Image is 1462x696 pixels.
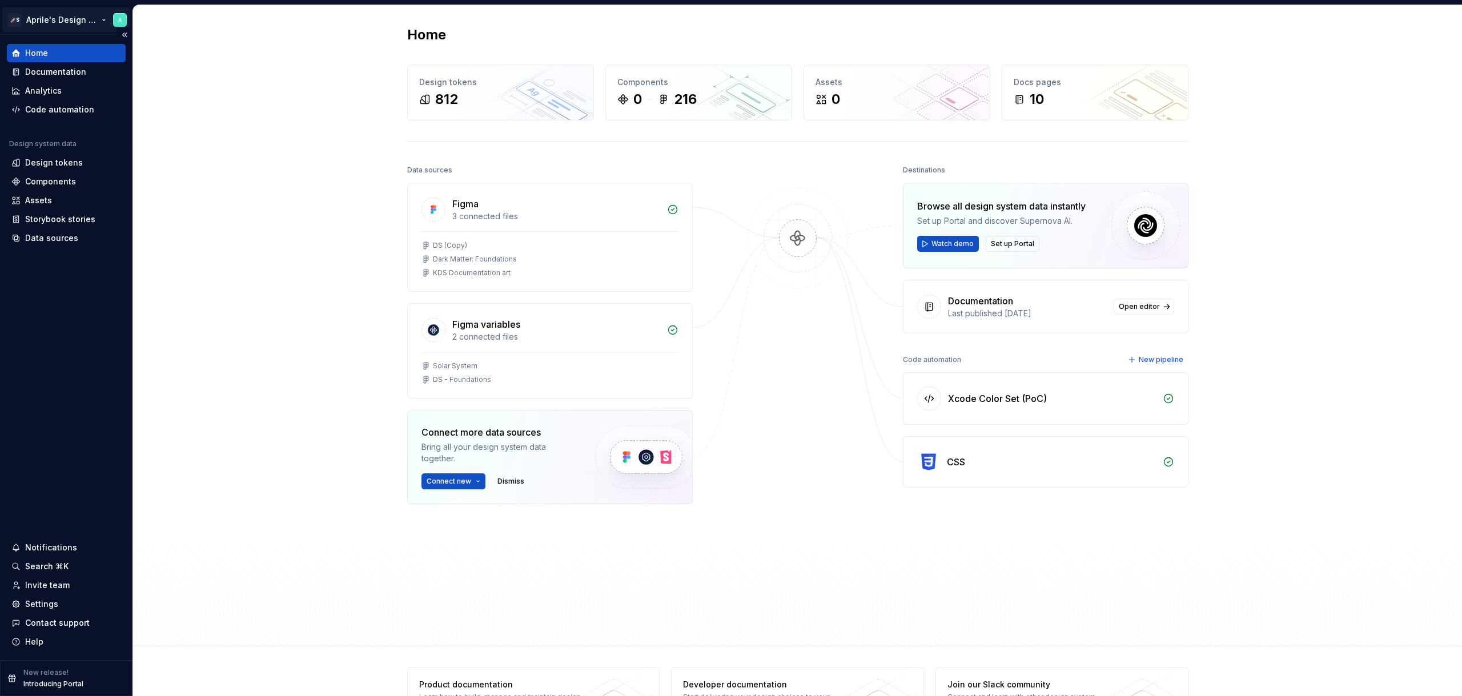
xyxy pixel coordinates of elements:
div: 10 [1030,90,1044,108]
div: KDS Documentation art [433,268,511,277]
div: Help [25,636,43,647]
a: Figma3 connected filesDS (Copy)Dark Matter: FoundationsKDS Documentation art [407,183,693,292]
div: Settings [25,598,58,610]
div: Docs pages [1014,77,1176,88]
div: 0 [633,90,642,108]
span: Dismiss [497,477,524,486]
div: Bring all your design system data together. [421,441,576,464]
div: Solar System [433,361,477,371]
button: Help [7,633,126,651]
div: Figma [452,197,479,211]
div: DS - Foundations [433,375,491,384]
div: 🚀S [8,13,22,27]
div: 812 [435,90,458,108]
button: Search ⌘K [7,557,126,576]
div: Join our Slack community [947,679,1114,690]
a: Documentation [7,63,126,81]
span: Set up Portal [991,239,1034,248]
div: Product documentation [419,679,585,690]
div: Set up Portal and discover Supernova AI. [917,215,1086,227]
button: Set up Portal [986,236,1039,252]
a: Figma variables2 connected filesSolar SystemDS - Foundations [407,303,693,399]
div: Home [25,47,48,59]
div: Notifications [25,542,77,553]
div: Dark Matter: Foundations [433,255,517,264]
a: Settings [7,595,126,613]
div: Connect more data sources [421,425,576,439]
p: Introducing Portal [23,679,83,689]
button: Dismiss [492,473,529,489]
div: Search ⌘K [25,561,69,572]
a: Components [7,172,126,191]
div: Assets [816,77,978,88]
div: Design tokens [419,77,582,88]
div: Documentation [948,294,1013,308]
div: Figma variables [452,317,520,331]
div: Code automation [25,104,94,115]
a: Open editor [1114,299,1174,315]
div: Data sources [25,232,78,244]
p: New release! [23,668,69,677]
div: Xcode Color Set (PoC) [948,392,1047,405]
div: Analytics [25,85,62,96]
button: Collapse sidebar [117,27,132,43]
button: Connect new [421,473,485,489]
div: 216 [674,90,697,108]
div: Components [25,176,76,187]
img: Artem [113,13,127,27]
button: New pipeline [1124,352,1188,368]
h2: Home [407,26,446,44]
div: Data sources [407,162,452,178]
button: Watch demo [917,236,979,252]
a: Docs pages10 [1002,65,1188,120]
a: Code automation [7,100,126,119]
div: CSS [947,455,965,469]
span: Open editor [1119,302,1160,311]
div: Storybook stories [25,214,95,225]
div: Contact support [25,617,90,629]
div: Browse all design system data instantly [917,199,1086,213]
div: Assets [25,195,52,206]
div: DS (Copy) [433,241,467,250]
div: Invite team [25,580,70,591]
div: Developer documentation [683,679,849,690]
a: Assets [7,191,126,210]
div: Last published [DATE] [948,308,1107,319]
a: Components0216 [605,65,792,120]
div: Components [617,77,780,88]
span: Watch demo [931,239,974,248]
button: 🚀SAprile's Design SystemArtem [2,7,130,32]
div: Design tokens [25,157,83,168]
a: Storybook stories [7,210,126,228]
a: Design tokens [7,154,126,172]
a: Data sources [7,229,126,247]
div: 2 connected files [452,331,660,343]
span: Connect new [427,477,471,486]
a: Assets0 [804,65,990,120]
a: Invite team [7,576,126,594]
div: Code automation [903,352,961,368]
a: Analytics [7,82,126,100]
div: Documentation [25,66,86,78]
button: Contact support [7,614,126,632]
span: New pipeline [1139,355,1183,364]
div: Design system data [9,139,77,148]
a: Design tokens812 [407,65,594,120]
div: Aprile's Design System [26,14,99,26]
button: Notifications [7,538,126,557]
div: Destinations [903,162,945,178]
a: Home [7,44,126,62]
div: 3 connected files [452,211,660,222]
div: 0 [832,90,840,108]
